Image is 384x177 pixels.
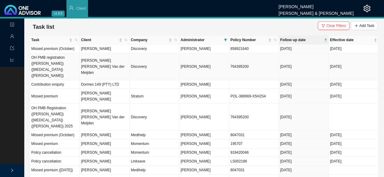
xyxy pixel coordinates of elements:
td: [PERSON_NAME] [PERSON_NAME] Van der Meijden [80,104,130,131]
td: Stratum [130,89,179,104]
span: [PERSON_NAME] [181,159,211,163]
td: [PERSON_NAME] [80,44,130,53]
span: search [123,36,129,44]
span: profile [10,20,14,31]
td: [PERSON_NAME] [80,148,130,157]
span: [PERSON_NAME] [181,168,211,172]
td: Momentum [130,148,179,157]
span: search [75,38,78,41]
td: [DATE] [329,89,379,104]
td: Dormex 149 (PTY) LTD [80,80,130,89]
span: search [124,38,127,41]
td: 858921640 [229,44,279,53]
span: Administrator [181,37,222,43]
div: [PERSON_NAME] & [PERSON_NAME] [279,8,354,15]
span: line-chart [10,55,14,66]
span: search [174,38,177,41]
span: [PERSON_NAME] [181,133,211,137]
span: search [173,36,178,44]
td: Missed premium (October) [30,44,80,53]
td: [DATE] [279,166,329,175]
span: search [274,38,277,41]
div: [PERSON_NAME] [279,2,354,8]
td: [DATE] [279,53,329,80]
td: Missed premium ([DATE]) [30,166,80,175]
span: filter [321,24,325,28]
span: Policy Number [230,37,267,43]
td: Missed premium (October) [30,131,80,139]
td: Linksave [130,157,179,166]
td: Momentum [130,139,179,148]
span: Effective date [330,37,373,43]
td: Missed premium [30,89,80,104]
span: Task list [33,24,54,30]
span: Company [131,37,168,43]
td: [PERSON_NAME] [80,131,130,139]
td: Policy cancellation [30,157,80,166]
td: [DATE] [279,104,329,131]
td: OH PMB Registration ([PERSON_NAME]) ([MEDICAL_DATA]) ([PERSON_NAME]) 2025 [30,104,80,131]
td: Discovery [130,53,179,80]
button: Clear Filters [318,21,350,30]
span: Client [81,37,118,43]
span: Clear Filters [326,23,346,29]
td: [DATE] [279,89,329,104]
td: Policy cancellation [30,148,80,157]
td: [DATE] [279,148,329,157]
span: [PERSON_NAME] [181,142,211,146]
td: [DATE] [279,139,329,148]
td: Medihelp [130,166,179,175]
td: [PERSON_NAME] [80,166,130,175]
td: 8047031 [229,131,279,139]
span: Add Task [359,23,374,29]
td: [DATE] [329,148,379,157]
td: [DATE] [329,53,379,80]
span: search [73,36,79,44]
th: Policy Number [229,36,279,44]
span: [PERSON_NAME] [181,64,211,69]
span: Client [76,6,86,11]
th: Client [80,36,130,44]
th: Task [30,36,80,44]
td: Missed premium [30,139,80,148]
td: 764395200 [229,104,279,131]
span: user [10,32,14,42]
td: POL-388969-X5H2S4 [229,89,279,104]
td: 195707 [229,139,279,148]
span: [PERSON_NAME] [181,94,211,98]
td: [DATE] [329,157,379,166]
td: [DATE] [279,131,329,139]
span: import [10,44,14,54]
span: search [273,36,278,44]
span: [PERSON_NAME] [181,82,211,87]
span: plus [355,24,358,28]
td: [PERSON_NAME] [PERSON_NAME] [80,89,130,104]
td: [DATE] [329,80,379,89]
button: Add Task [351,21,378,30]
span: [PERSON_NAME] [181,150,211,155]
td: Medihelp [130,131,179,139]
td: Discovery [130,104,179,131]
td: LS002196 [229,157,279,166]
span: Task [31,37,68,43]
td: [PERSON_NAME] [80,157,130,166]
td: [DATE] [329,44,379,53]
span: Follow up date [280,37,323,43]
td: [DATE] [329,131,379,139]
span: [PERSON_NAME] [181,115,211,119]
td: [PERSON_NAME] [PERSON_NAME] Van der Meijden [80,53,130,80]
span: user [69,5,74,10]
th: Effective date [329,36,379,44]
span: filter [223,36,228,44]
td: 919420046 [229,148,279,157]
span: right [10,169,14,172]
td: [DATE] [279,80,329,89]
span: [PERSON_NAME] [181,47,211,51]
td: [PERSON_NAME] [80,139,130,148]
span: filter [224,38,227,41]
td: 764395200 [229,53,279,80]
td: OH PMB registration ([PERSON_NAME]) ([MEDICAL_DATA]) ([PERSON_NAME]) [30,53,80,80]
td: Contribution enquiry [30,80,80,89]
th: Company [130,36,179,44]
span: v1.9.9 [52,11,65,17]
